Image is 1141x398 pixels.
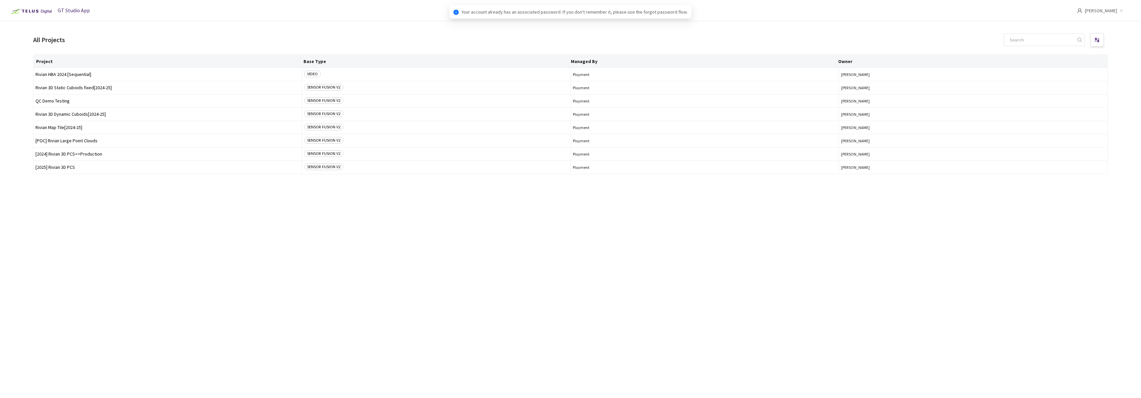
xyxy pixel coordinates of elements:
[35,72,300,77] span: Rivian HBA 2024 [Sequential]
[573,85,837,90] span: Playment
[34,55,301,68] th: Project
[58,7,90,14] span: GT Studio App
[304,110,343,117] span: SENSOR FUSION V2
[461,8,688,16] span: Your account already has an associated password. If you don't remember it, please use the forgot ...
[841,99,1106,103] button: [PERSON_NAME]
[304,164,343,170] span: SENSOR FUSION V2
[841,152,1106,157] button: [PERSON_NAME]
[1077,8,1082,13] span: user
[841,72,1106,77] button: [PERSON_NAME]
[35,152,300,157] span: [2024] Rivian 3D PCS<>Production
[573,99,837,103] span: Playment
[573,165,837,170] span: Playment
[35,85,300,90] span: Rivian 3D Static Cuboids fixed[2024-25]
[573,72,837,77] span: Playment
[841,165,1106,170] button: [PERSON_NAME]
[301,55,568,68] th: Base Type
[573,125,837,130] span: Playment
[35,99,300,103] span: QC Demo Testing
[573,138,837,143] span: Playment
[8,6,54,17] img: Telus
[453,10,459,15] span: info-circle
[304,97,343,104] span: SENSOR FUSION V2
[35,125,300,130] span: Rivian Map Tile[2024-25]
[35,165,300,170] span: [2025] Rivian 3D PCS
[304,137,343,144] span: SENSOR FUSION V2
[304,124,343,130] span: SENSOR FUSION V2
[33,35,65,45] div: All Projects
[573,152,837,157] span: Playment
[568,55,836,68] th: Managed By
[304,84,343,91] span: SENSOR FUSION V2
[35,138,300,143] span: [POC] Rivian Large Point Clouds
[1006,34,1076,46] input: Search
[841,138,1106,143] button: [PERSON_NAME]
[841,85,1106,90] button: [PERSON_NAME]
[304,71,321,77] span: VIDEO
[35,112,300,117] span: Rivian 3D Dynamic Cuboids[2024-25]
[573,112,837,117] span: Playment
[1120,9,1123,12] span: down
[304,150,343,157] span: SENSOR FUSION V2
[841,112,1106,117] button: [PERSON_NAME]
[841,125,1106,130] button: [PERSON_NAME]
[836,55,1103,68] th: Owner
